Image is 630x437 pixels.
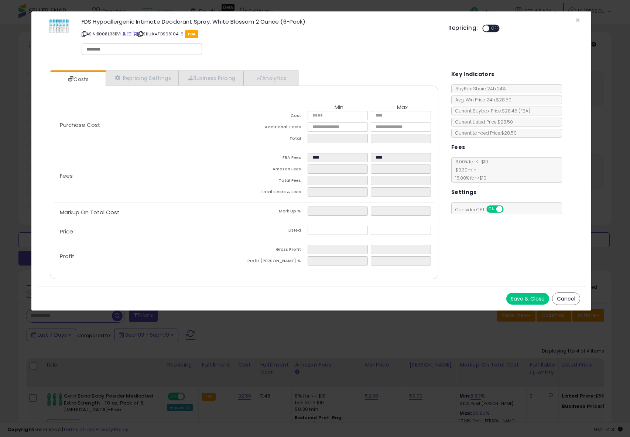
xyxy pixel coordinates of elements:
span: 8.00 % for <= $10 [452,159,488,181]
h3: FDS Hypoallergenic Intimate Deodorant Spray, White Blossom 2 Ounce (6-Pack) [82,19,438,24]
td: Total Fees [244,176,308,187]
h5: Fees [451,143,465,152]
h5: Settings [451,188,476,197]
a: Costs [50,72,105,87]
td: Additional Costs [244,122,308,134]
a: Repricing Settings [106,70,179,86]
p: Purchase Cost [54,122,244,128]
span: 15.00 % for > $10 [452,175,486,181]
span: Current Listed Price: $28.50 [452,119,513,125]
p: Profit [54,253,244,259]
span: Current Buybox Price: [452,108,530,114]
td: Total Costs & Fees [244,187,308,199]
span: Consider CPT: [452,207,513,213]
span: BuyBox Share 24h: 24% [452,86,506,92]
span: $0.30 min [452,167,476,173]
td: Amazon Fees [244,164,308,176]
h5: Key Indicators [451,70,494,79]
a: All offer listings [127,31,131,37]
a: Business Pricing [179,70,243,86]
td: Total [244,134,308,145]
td: Cost [244,111,308,122]
span: ( FBA ) [518,108,530,114]
span: OFF [489,25,501,32]
span: OFF [502,206,514,212]
td: Listed [244,226,308,237]
span: Current Landed Price: $28.50 [452,130,517,136]
td: Mark Up % [244,207,308,218]
span: ON [487,206,496,212]
button: Save & Close [506,293,549,305]
th: Max [371,104,434,111]
td: FBA Fees [244,153,308,164]
a: BuyBox page [122,31,126,37]
p: Markup On Total Cost [54,209,244,215]
td: Profit [PERSON_NAME] % [244,256,308,268]
span: × [575,15,580,25]
p: Price [54,229,244,235]
p: Fees [54,173,244,179]
span: Avg. Win Price 24h: $28.50 [452,97,511,103]
td: Gross Profit [244,245,308,256]
a: Your listing only [133,31,137,37]
img: 41XVSGBl0RL._SL60_.jpg [48,19,70,34]
span: FBA [185,30,199,38]
button: Cancel [552,292,580,305]
h5: Repricing: [448,25,478,31]
span: $28.45 [502,108,530,114]
p: ASIN: B008L38BVI | SKU: K=FDS68104-6 [82,28,438,40]
th: Min [308,104,371,111]
a: Analytics [243,70,298,86]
